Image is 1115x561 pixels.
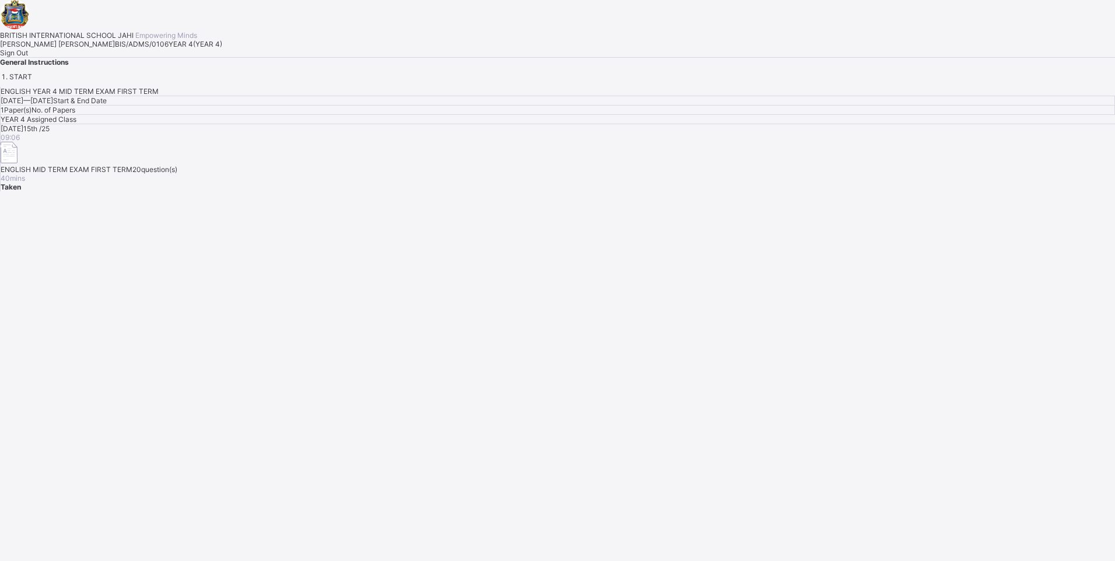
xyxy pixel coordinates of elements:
span: YEAR 4 [1,115,27,124]
span: ENGLISH YEAR 4 MID TERM EXAM FIRST TERM [1,87,159,96]
span: 1 Paper(s) [1,106,31,114]
span: 20 question(s) [132,165,177,174]
span: No. of Papers [31,106,75,114]
span: START [9,72,32,81]
span: 40 mins [1,174,25,183]
span: 09:06 [1,133,20,142]
span: Start & End Date [53,96,107,105]
span: [DATE] — [DATE] [1,96,53,105]
span: [DATE] 15th /25 [1,124,50,133]
span: Taken [1,183,21,191]
span: ENGLISH MID TERM EXAM FIRST TERM [1,165,132,174]
span: Assigned Class [27,115,76,124]
span: Empowering Minds [134,31,197,40]
span: YEAR 4 ( YEAR 4 ) [169,40,222,48]
span: BIS/ADMS/0106 [115,40,169,48]
img: take_paper.cd97e1aca70de81545fe8e300f84619e.svg [1,142,17,163]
